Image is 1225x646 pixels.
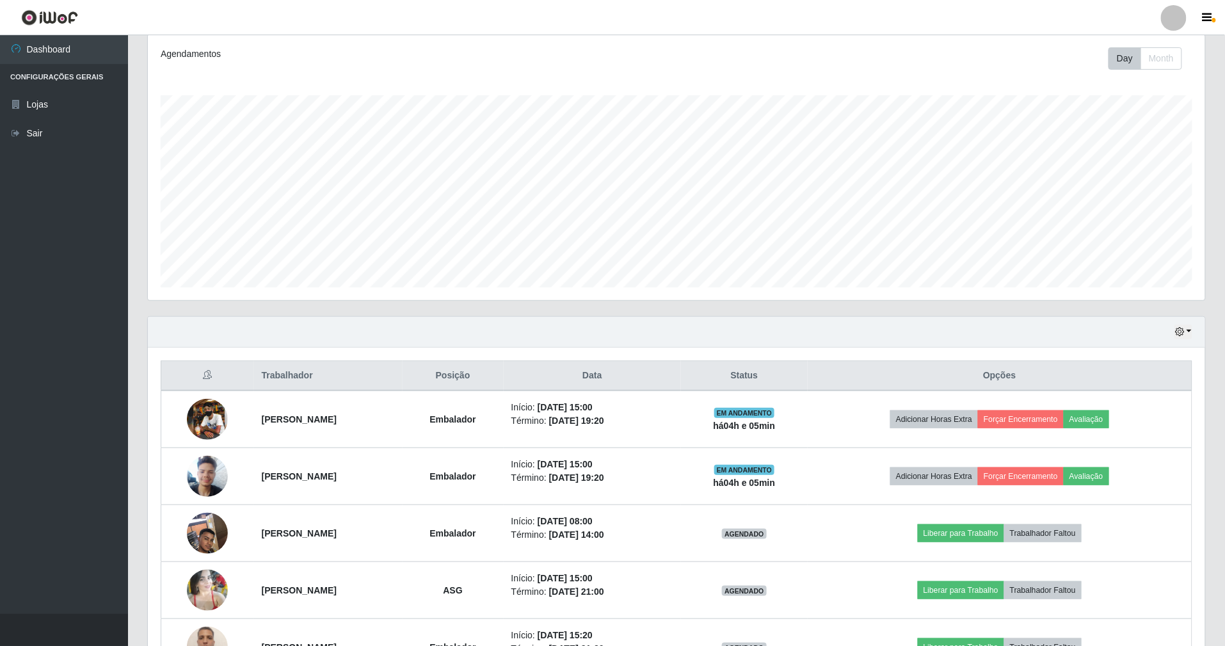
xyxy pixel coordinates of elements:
[978,410,1064,428] button: Forçar Encerramento
[187,449,228,503] img: 1745015698766.jpeg
[511,629,674,642] li: Início:
[187,563,228,618] img: 1754024304081.jpeg
[429,414,476,424] strong: Embalador
[1141,47,1182,70] button: Month
[549,529,604,540] time: [DATE] 14:00
[1004,581,1082,599] button: Trabalhador Faltou
[511,471,674,485] li: Término:
[187,506,228,560] img: 1752616735445.jpeg
[549,416,604,426] time: [DATE] 19:20
[978,467,1064,485] button: Forçar Encerramento
[187,399,228,440] img: 1652375751812.jpeg
[262,471,337,481] strong: [PERSON_NAME]
[1004,524,1082,542] button: Trabalhador Faltou
[254,361,403,391] th: Trabalhador
[262,414,337,424] strong: [PERSON_NAME]
[511,528,674,542] li: Término:
[538,573,593,583] time: [DATE] 15:00
[722,529,767,539] span: AGENDADO
[511,401,674,414] li: Início:
[1109,47,1141,70] button: Day
[403,361,504,391] th: Posição
[538,516,593,526] time: [DATE] 08:00
[511,515,674,528] li: Início:
[1064,410,1109,428] button: Avaliação
[918,524,1004,542] button: Liberar para Trabalho
[714,421,776,431] strong: há 04 h e 05 min
[262,585,337,595] strong: [PERSON_NAME]
[538,459,593,469] time: [DATE] 15:00
[429,471,476,481] strong: Embalador
[549,586,604,597] time: [DATE] 21:00
[511,414,674,428] li: Término:
[714,408,775,418] span: EM ANDAMENTO
[161,47,579,61] div: Agendamentos
[511,572,674,585] li: Início:
[262,528,337,538] strong: [PERSON_NAME]
[511,458,674,471] li: Início:
[1064,467,1109,485] button: Avaliação
[549,472,604,483] time: [DATE] 19:20
[1109,47,1182,70] div: First group
[890,467,978,485] button: Adicionar Horas Extra
[538,402,593,412] time: [DATE] 15:00
[511,585,674,599] li: Término:
[714,478,776,488] strong: há 04 h e 05 min
[918,581,1004,599] button: Liberar para Trabalho
[681,361,808,391] th: Status
[1109,47,1192,70] div: Toolbar with button groups
[538,630,593,640] time: [DATE] 15:20
[714,465,775,475] span: EM ANDAMENTO
[504,361,682,391] th: Data
[21,10,78,26] img: CoreUI Logo
[890,410,978,428] button: Adicionar Horas Extra
[443,585,462,595] strong: ASG
[808,361,1192,391] th: Opções
[429,528,476,538] strong: Embalador
[722,586,767,596] span: AGENDADO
